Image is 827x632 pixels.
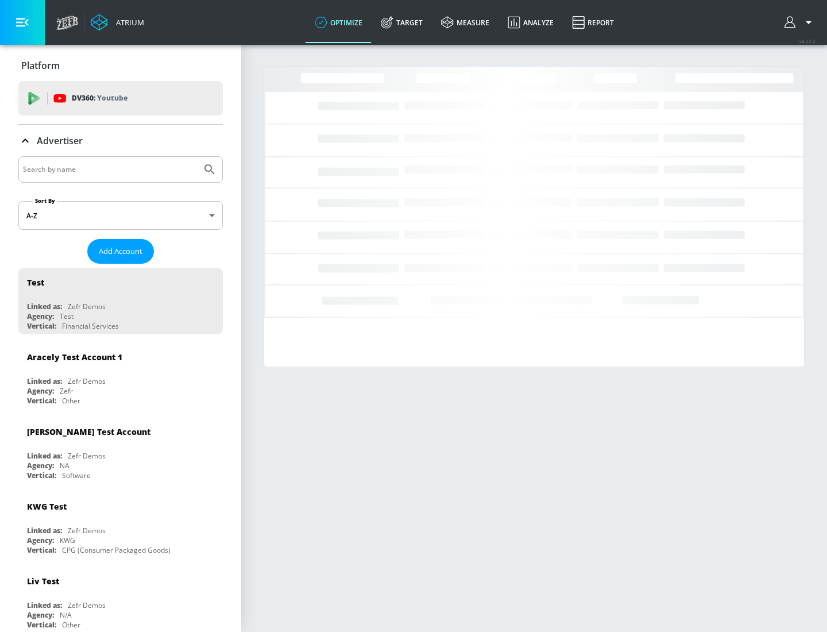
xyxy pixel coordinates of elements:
[27,576,59,587] div: Liv Test
[111,17,144,28] div: Atrium
[62,545,171,555] div: CPG (Consumer Packaged Goods)
[91,14,144,31] a: Atrium
[18,125,223,157] div: Advertiser
[27,396,56,406] div: Vertical:
[68,376,106,386] div: Zefr Demos
[68,451,106,461] div: Zefr Demos
[27,376,62,386] div: Linked as:
[18,81,223,115] div: DV360: Youtube
[27,610,54,620] div: Agency:
[432,2,498,43] a: measure
[27,471,56,480] div: Vertical:
[27,535,54,545] div: Agency:
[60,535,75,545] div: KWG
[23,162,197,177] input: Search by name
[27,451,62,461] div: Linked as:
[27,277,44,288] div: Test
[18,201,223,230] div: A-Z
[18,343,223,409] div: Aracely Test Account 1Linked as:Zefr DemosAgency:ZefrVertical:Other
[18,418,223,483] div: [PERSON_NAME] Test AccountLinked as:Zefr DemosAgency:NAVertical:Software
[60,610,72,620] div: N/A
[27,620,56,630] div: Vertical:
[27,426,150,437] div: [PERSON_NAME] Test Account
[33,197,57,205] label: Sort By
[37,134,83,147] p: Advertiser
[60,461,69,471] div: NA
[99,245,142,258] span: Add Account
[498,2,563,43] a: Analyze
[306,2,372,43] a: optimize
[68,600,106,610] div: Zefr Demos
[62,471,91,480] div: Software
[18,492,223,558] div: KWG TestLinked as:Zefr DemosAgency:KWGVertical:CPG (Consumer Packaged Goods)
[27,321,56,331] div: Vertical:
[87,239,154,264] button: Add Account
[18,268,223,334] div: TestLinked as:Zefr DemosAgency:TestVertical:Financial Services
[27,526,62,535] div: Linked as:
[27,352,122,363] div: Aracely Test Account 1
[21,59,60,72] p: Platform
[27,302,62,311] div: Linked as:
[68,302,106,311] div: Zefr Demos
[62,620,80,630] div: Other
[18,49,223,82] div: Platform
[799,38,816,44] span: v 4.22.2
[72,92,127,105] p: DV360:
[372,2,432,43] a: Target
[60,311,74,321] div: Test
[60,386,73,396] div: Zefr
[27,461,54,471] div: Agency:
[27,501,67,512] div: KWG Test
[68,526,106,535] div: Zefr Demos
[62,396,80,406] div: Other
[97,92,127,104] p: Youtube
[563,2,623,43] a: Report
[27,545,56,555] div: Vertical:
[27,386,54,396] div: Agency:
[27,311,54,321] div: Agency:
[27,600,62,610] div: Linked as:
[62,321,119,331] div: Financial Services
